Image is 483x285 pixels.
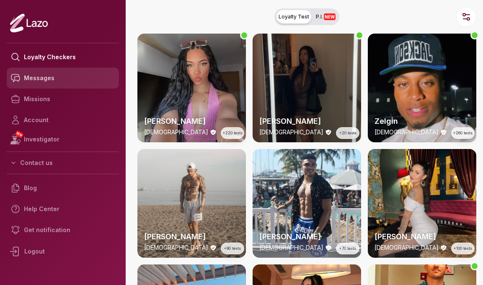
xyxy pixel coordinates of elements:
[7,89,119,110] a: Missions
[137,149,246,258] a: thumbchecker[PERSON_NAME][DEMOGRAPHIC_DATA]+90 tests
[259,231,354,243] h2: [PERSON_NAME]
[7,47,119,68] a: Loyalty Checkers
[223,130,243,136] span: +220 tests
[375,115,470,127] h2: Zelgin
[339,130,356,136] span: +20 tests
[7,110,119,131] a: Account
[137,34,246,142] img: checker
[375,243,439,252] p: [DEMOGRAPHIC_DATA]
[368,34,476,142] a: thumbcheckerZelgin[DEMOGRAPHIC_DATA]+260 tests
[368,149,476,258] a: thumbchecker[PERSON_NAME][DEMOGRAPHIC_DATA]+100 tests
[137,149,246,258] img: checker
[7,220,119,241] a: Get notification
[253,149,361,258] a: thumbchecker[PERSON_NAME][DEMOGRAPHIC_DATA]+70 tests
[7,131,119,148] a: NEWInvestigator
[259,243,323,252] p: [DEMOGRAPHIC_DATA]
[259,128,323,136] p: [DEMOGRAPHIC_DATA]
[316,13,336,20] span: P.I.
[368,149,476,258] img: checker
[253,34,361,142] a: thumbchecker[PERSON_NAME][DEMOGRAPHIC_DATA]+20 tests
[7,178,119,199] a: Blog
[368,34,476,142] img: checker
[375,128,439,136] p: [DEMOGRAPHIC_DATA]
[339,246,356,251] span: +70 tests
[259,115,354,127] h2: [PERSON_NAME]
[453,130,473,136] span: +260 tests
[15,130,24,139] span: NEW
[454,246,472,251] span: +100 tests
[144,243,208,252] p: [DEMOGRAPHIC_DATA]
[144,231,239,243] h2: [PERSON_NAME]
[7,241,119,262] div: Logout
[137,34,246,142] a: thumbchecker[PERSON_NAME][DEMOGRAPHIC_DATA]+220 tests
[144,115,239,127] h2: [PERSON_NAME]
[253,34,361,142] img: checker
[224,246,241,251] span: +90 tests
[144,128,208,136] p: [DEMOGRAPHIC_DATA]
[324,13,336,20] span: NEW
[253,149,361,258] img: checker
[279,13,309,20] span: Loyalty Test
[375,231,470,243] h2: [PERSON_NAME]
[7,68,119,89] a: Messages
[7,155,119,170] button: Contact us
[7,199,119,220] a: Help Center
